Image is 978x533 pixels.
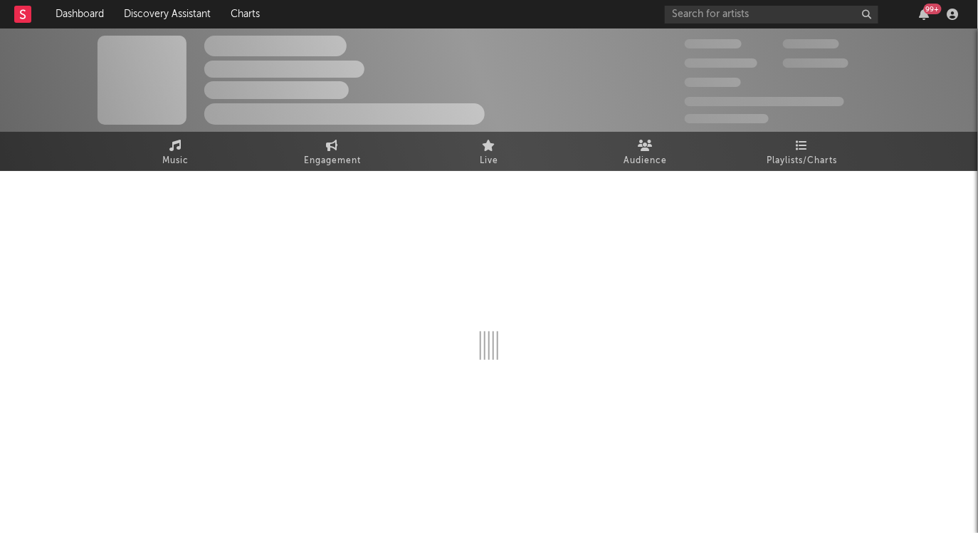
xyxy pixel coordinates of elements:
[254,132,411,171] a: Engagement
[567,132,724,171] a: Audience
[724,132,880,171] a: Playlists/Charts
[304,152,361,170] span: Engagement
[163,152,189,170] span: Music
[783,58,848,68] span: 1,000,000
[920,9,930,20] button: 99+
[411,132,567,171] a: Live
[685,58,757,68] span: 50,000,000
[783,39,839,48] span: 100,000
[685,114,769,123] span: Jump Score: 85.0
[685,39,742,48] span: 300,000
[685,78,741,87] span: 100,000
[767,152,838,170] span: Playlists/Charts
[685,97,844,106] span: 50,000,000 Monthly Listeners
[480,152,498,170] span: Live
[624,152,668,170] span: Audience
[98,132,254,171] a: Music
[924,4,942,14] div: 99 +
[665,6,878,24] input: Search for artists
